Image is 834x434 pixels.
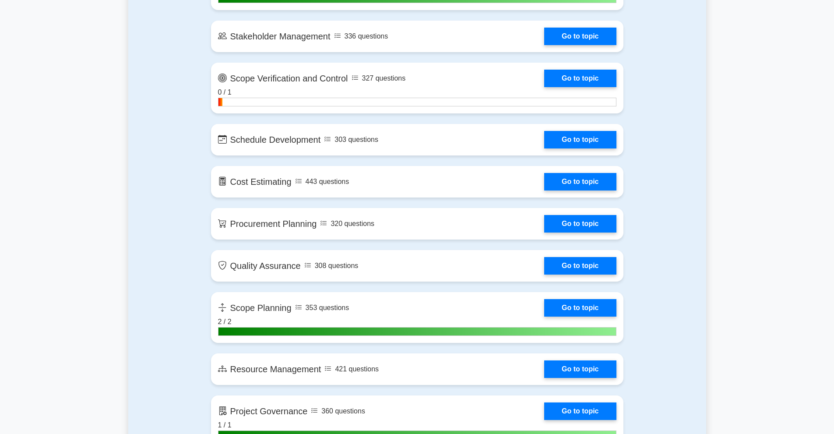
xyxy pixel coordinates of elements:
[544,402,616,420] a: Go to topic
[544,360,616,378] a: Go to topic
[544,70,616,87] a: Go to topic
[544,28,616,45] a: Go to topic
[544,173,616,191] a: Go to topic
[544,215,616,233] a: Go to topic
[544,131,616,148] a: Go to topic
[544,299,616,317] a: Go to topic
[544,257,616,275] a: Go to topic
